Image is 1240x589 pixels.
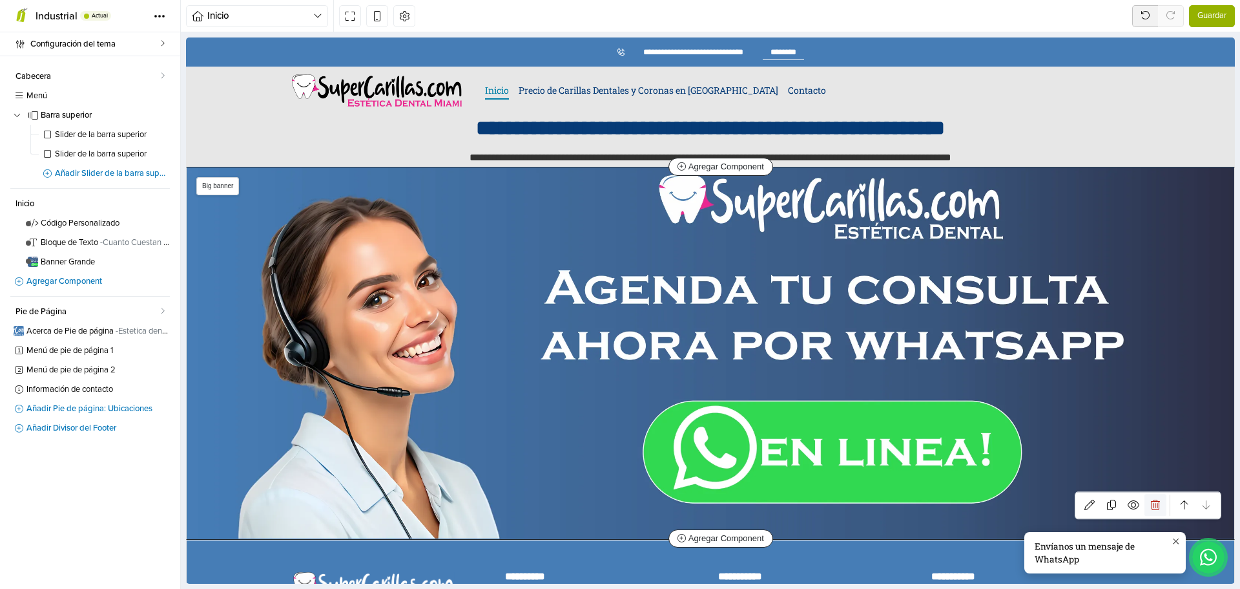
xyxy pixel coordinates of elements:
[55,131,170,139] span: Slider de la barra superior
[1189,5,1235,27] button: Guardar
[41,111,170,120] span: Barra superior
[26,92,170,100] span: Menú
[10,140,53,158] span: Big banner
[15,308,160,316] span: Pie de Página
[491,496,578,506] span: Agregar Component
[893,456,914,478] a: Editar
[10,341,170,360] a: Menú de pie de página 1
[116,326,265,336] span: - Estetica dental en [GEOGRAPHIC_DATA]
[14,326,24,336] img: 32
[10,105,170,125] a: Barra superior
[602,44,640,62] a: Contacto
[1197,10,1226,23] span: Guardar
[15,200,170,208] span: Inicio
[10,86,170,105] a: Menú
[26,347,170,355] span: Menú de pie de página 1
[41,219,170,228] span: Código Personalizado
[106,534,269,566] img: Estetica dental en Miami
[10,252,170,272] a: Banner Grande
[26,405,170,413] span: Añadir Pie de página: Ubicaciones
[482,120,587,138] button: Agregar Component
[25,164,170,183] a: Añadir Slider de la barra superior
[482,492,587,510] button: Agregar Component
[41,258,170,266] span: Banner Grande
[39,144,170,164] a: Slider de la barra superior
[10,302,170,321] a: Pie de Página
[10,321,170,341] a: Acerca de Pie de página -Estetica dental en [GEOGRAPHIC_DATA]
[55,150,170,158] span: Slider de la barra superior
[1,130,1048,502] img: Título de la Sección
[26,277,170,286] span: Agregar Component
[26,385,170,394] span: Información de contacto
[958,456,980,478] a: Borrar
[207,8,313,23] span: Inicio
[10,360,170,380] a: Menú de pie de página 2
[936,456,958,478] a: Ocultar
[26,366,170,374] span: Menú de pie de página 2
[39,125,170,144] a: Slider de la barra superior
[10,233,170,252] a: Bloque de Texto -Cuanto Cuestan Realmente las Carillas Dentales en [GEOGRAPHIC_DATA]?
[10,67,170,86] a: Cabecera
[92,13,108,19] span: Actual
[333,44,592,62] a: Precio de Carillas Dentales y Coronas en [GEOGRAPHIC_DATA]
[186,5,328,27] button: Inicio
[10,418,170,438] a: Añadir Divisor del Footer
[299,44,323,62] a: Inicio
[838,495,1000,536] div: Envíanos un mensaje de WhatsApp
[55,169,170,178] span: Añadir Slider de la barra superior
[26,327,170,336] span: Acerca de Pie de página
[28,257,38,267] img: 32
[914,456,936,478] a: Duplicar
[41,239,170,247] span: Bloque de Texto
[10,399,170,418] a: Añadir Pie de página: Ubicaciones
[26,424,170,433] span: Añadir Divisor del Footer
[36,10,77,23] span: Industrial
[10,213,170,233] a: Código Personalizado
[106,37,276,69] img: Carillas Dentales en Porcelana y Resina | Diseño de Sonrisa y Precios
[987,456,1009,478] a: Mover hacia arriba
[491,124,578,134] span: Agregar Component
[15,72,160,81] span: Cabecera
[30,35,160,53] span: Configuración del tema
[100,237,377,248] span: - Cuanto Cuestan Realmente las Carillas Dentales en [GEOGRAPHIC_DATA]?
[10,272,170,291] a: Agregar Component
[10,380,170,399] a: Información de contacto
